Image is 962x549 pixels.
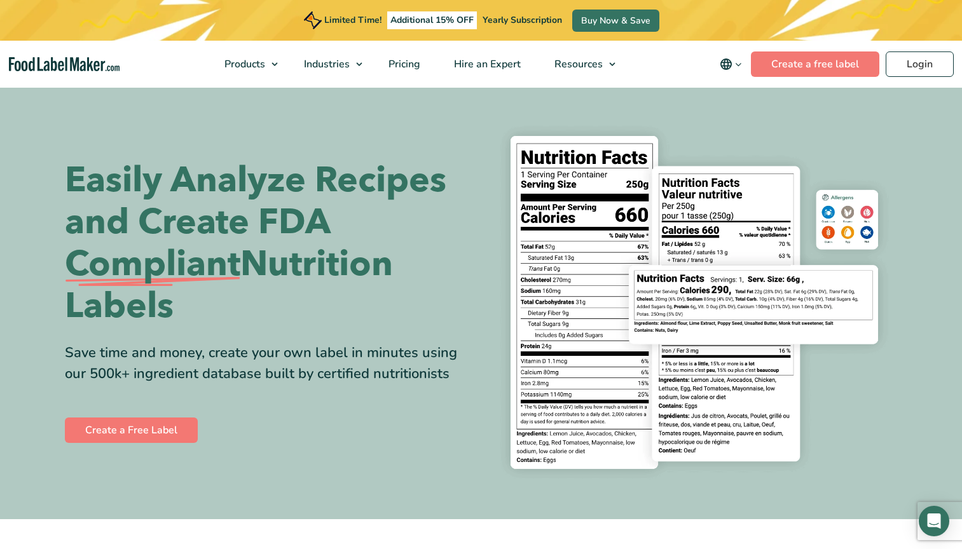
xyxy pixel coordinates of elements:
div: Save time and money, create your own label in minutes using our 500k+ ingredient database built b... [65,342,472,384]
a: Login [886,51,954,77]
span: Hire an Expert [450,57,522,71]
a: Create a Free Label [65,417,198,443]
span: Yearly Subscription [483,14,562,26]
div: Open Intercom Messenger [919,506,949,536]
span: Industries [300,57,351,71]
a: Industries [287,41,369,88]
a: Create a free label [751,51,879,77]
span: Compliant [65,243,240,285]
h1: Easily Analyze Recipes and Create FDA Nutrition Labels [65,159,472,327]
span: Products [221,57,266,71]
span: Limited Time! [324,14,381,26]
span: Pricing [385,57,422,71]
span: Additional 15% OFF [387,11,477,29]
span: Resources [551,57,604,71]
a: Hire an Expert [437,41,535,88]
a: Pricing [372,41,434,88]
a: Resources [538,41,622,88]
a: Products [208,41,284,88]
a: Buy Now & Save [572,10,659,32]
